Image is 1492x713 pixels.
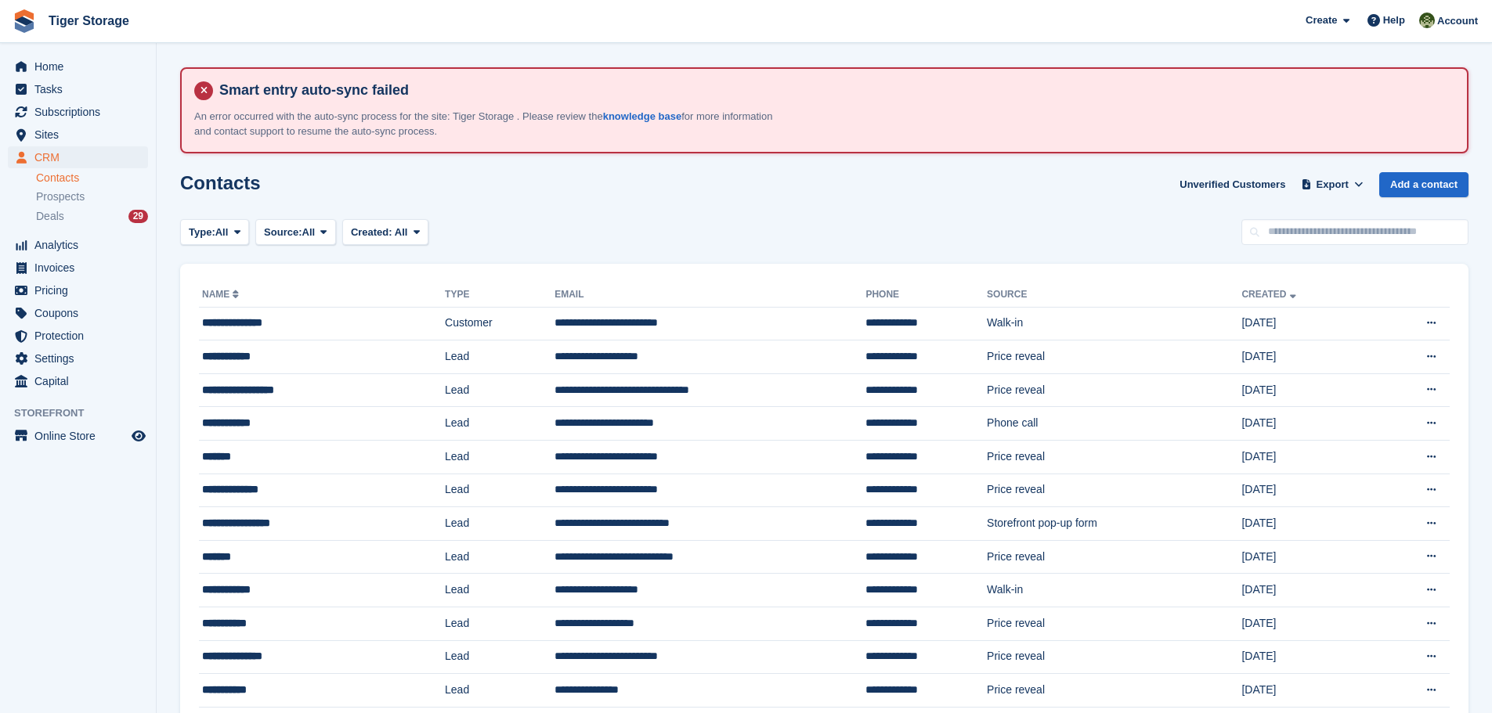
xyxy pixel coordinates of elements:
[1241,674,1374,708] td: [DATE]
[445,373,555,407] td: Lead
[1298,172,1367,198] button: Export
[987,507,1241,541] td: Storefront pop-up form
[8,124,148,146] a: menu
[987,674,1241,708] td: Price reveal
[194,109,782,139] p: An error occurred with the auto-sync process for the site: Tiger Storage . Please review the for ...
[987,407,1241,441] td: Phone call
[445,283,555,308] th: Type
[445,507,555,541] td: Lead
[1437,13,1478,29] span: Account
[36,209,64,224] span: Deals
[8,279,148,301] a: menu
[34,370,128,392] span: Capital
[445,407,555,441] td: Lead
[302,225,316,240] span: All
[445,441,555,474] td: Lead
[213,81,1454,99] h4: Smart entry auto-sync failed
[264,225,302,240] span: Source:
[8,257,148,279] a: menu
[1241,289,1299,300] a: Created
[34,302,128,324] span: Coupons
[36,208,148,225] a: Deals 29
[445,340,555,374] td: Lead
[215,225,229,240] span: All
[8,347,148,369] a: menu
[987,283,1241,308] th: Source
[987,340,1241,374] td: Price reveal
[445,607,555,641] td: Lead
[351,226,392,238] span: Created:
[987,540,1241,574] td: Price reveal
[255,219,336,245] button: Source: All
[34,56,128,77] span: Home
[34,101,128,123] span: Subscriptions
[34,325,128,347] span: Protection
[8,234,148,256] a: menu
[445,474,555,507] td: Lead
[202,289,242,300] a: Name
[1241,607,1374,641] td: [DATE]
[445,640,555,674] td: Lead
[129,427,148,445] a: Preview store
[1241,373,1374,407] td: [DATE]
[1241,340,1374,374] td: [DATE]
[1241,507,1374,541] td: [DATE]
[987,640,1241,674] td: Price reveal
[42,8,135,34] a: Tiger Storage
[1241,574,1374,607] td: [DATE]
[987,574,1241,607] td: Walk-in
[395,226,408,238] span: All
[445,674,555,708] td: Lead
[128,210,148,223] div: 29
[8,56,148,77] a: menu
[36,189,85,204] span: Prospects
[1241,474,1374,507] td: [DATE]
[36,171,148,185] a: Contacts
[603,110,681,122] a: knowledge base
[8,78,148,100] a: menu
[987,607,1241,641] td: Price reveal
[987,474,1241,507] td: Price reveal
[36,189,148,205] a: Prospects
[34,146,128,168] span: CRM
[8,101,148,123] a: menu
[1241,441,1374,474] td: [DATE]
[34,279,128,301] span: Pricing
[34,347,128,369] span: Settings
[1383,13,1405,28] span: Help
[987,441,1241,474] td: Price reveal
[34,124,128,146] span: Sites
[987,307,1241,340] td: Walk-in
[180,172,261,193] h1: Contacts
[342,219,428,245] button: Created: All
[189,225,215,240] span: Type:
[1306,13,1337,28] span: Create
[865,283,987,308] th: Phone
[13,9,36,33] img: stora-icon-8386f47178a22dfd0bd8f6a31ec36ba5ce8667c1dd55bd0f319d3a0aa187defe.svg
[8,146,148,168] a: menu
[1241,407,1374,441] td: [DATE]
[445,540,555,574] td: Lead
[1379,172,1469,198] a: Add a contact
[34,234,128,256] span: Analytics
[8,325,148,347] a: menu
[8,302,148,324] a: menu
[180,219,249,245] button: Type: All
[987,373,1241,407] td: Price reveal
[445,307,555,340] td: Customer
[1241,640,1374,674] td: [DATE]
[1241,540,1374,574] td: [DATE]
[1317,177,1349,193] span: Export
[1173,172,1292,198] a: Unverified Customers
[1241,307,1374,340] td: [DATE]
[555,283,865,308] th: Email
[34,257,128,279] span: Invoices
[1419,13,1435,28] img: Matthew Ellwood
[34,425,128,447] span: Online Store
[8,370,148,392] a: menu
[445,574,555,607] td: Lead
[34,78,128,100] span: Tasks
[8,425,148,447] a: menu
[14,405,156,421] span: Storefront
